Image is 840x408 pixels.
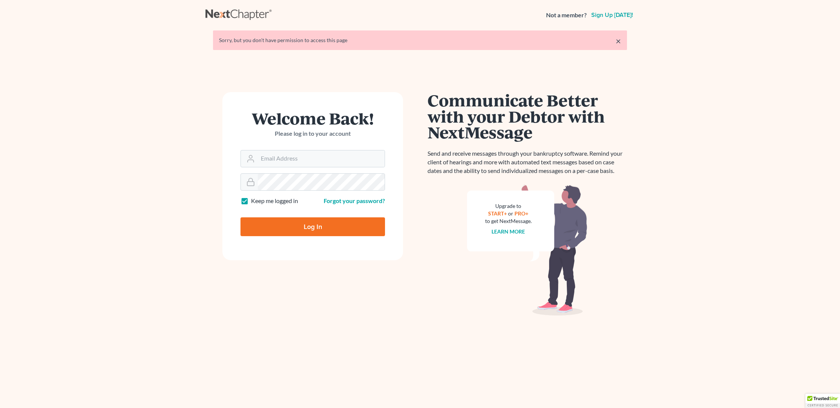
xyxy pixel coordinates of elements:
img: nextmessage_bg-59042aed3d76b12b5cd301f8e5b87938c9018125f34e5fa2b7a6b67550977c72.svg [467,184,587,316]
h1: Communicate Better with your Debtor with NextMessage [428,92,627,140]
strong: Not a member? [546,11,587,20]
div: Sorry, but you don't have permission to access this page [219,36,621,44]
input: Log In [240,217,385,236]
div: to get NextMessage. [485,217,532,225]
a: × [616,36,621,46]
a: Forgot your password? [324,197,385,204]
a: PRO+ [515,210,529,217]
label: Keep me logged in [251,197,298,205]
input: Email Address [258,150,385,167]
a: START+ [488,210,507,217]
div: Upgrade to [485,202,532,210]
div: TrustedSite Certified [805,394,840,408]
h1: Welcome Back! [240,110,385,126]
p: Send and receive messages through your bankruptcy software. Remind your client of hearings and mo... [428,149,627,175]
a: Sign up [DATE]! [590,12,635,18]
a: Learn more [492,228,525,235]
p: Please log in to your account [240,129,385,138]
span: or [508,210,514,217]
